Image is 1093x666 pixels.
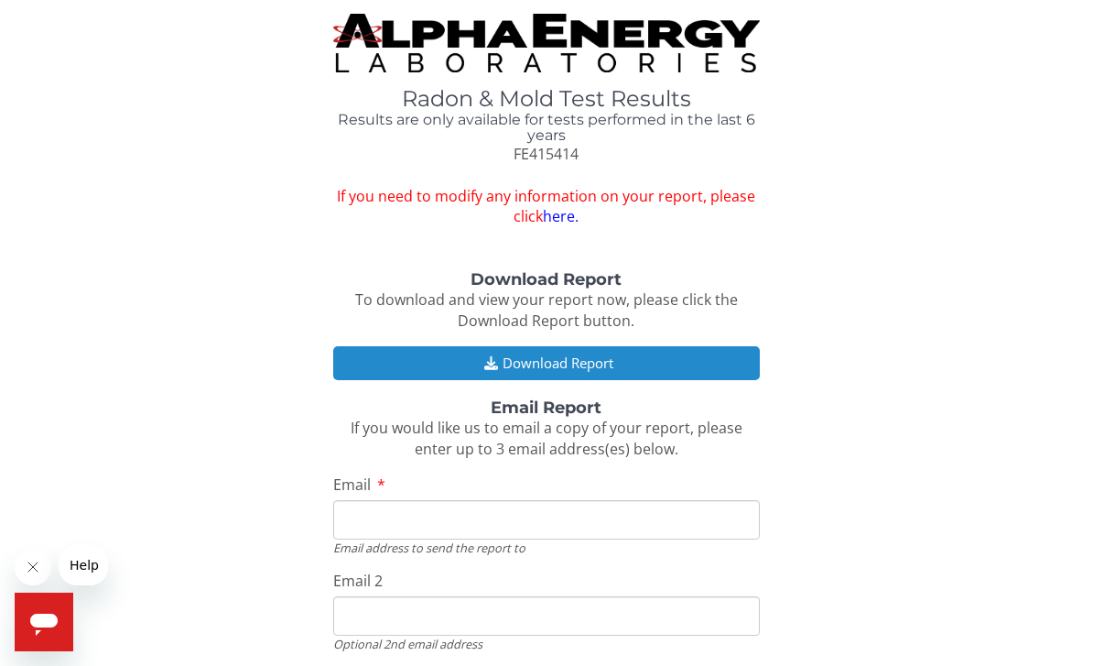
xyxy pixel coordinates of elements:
span: FE415414 [514,144,579,164]
a: here. [543,206,579,226]
img: TightCrop.jpg [333,14,760,72]
div: Optional 2nd email address [333,636,760,652]
span: If you would like us to email a copy of your report, please enter up to 3 email address(es) below. [351,418,742,459]
iframe: Button to launch messaging window [15,593,73,651]
strong: Download Report [471,269,622,289]
button: Download Report [333,346,760,380]
span: To download and view your report now, please click the Download Report button. [355,289,738,331]
iframe: Close message [15,549,51,585]
span: Email 2 [333,571,383,591]
div: Email address to send the report to [333,540,760,556]
strong: Email Report [491,398,601,418]
span: If you need to modify any information on your report, please click [333,186,760,228]
h1: Radon & Mold Test Results [333,87,760,111]
span: Email [333,475,371,495]
h4: Results are only available for tests performed in the last 6 years [333,112,760,144]
iframe: Message from company [59,545,108,585]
